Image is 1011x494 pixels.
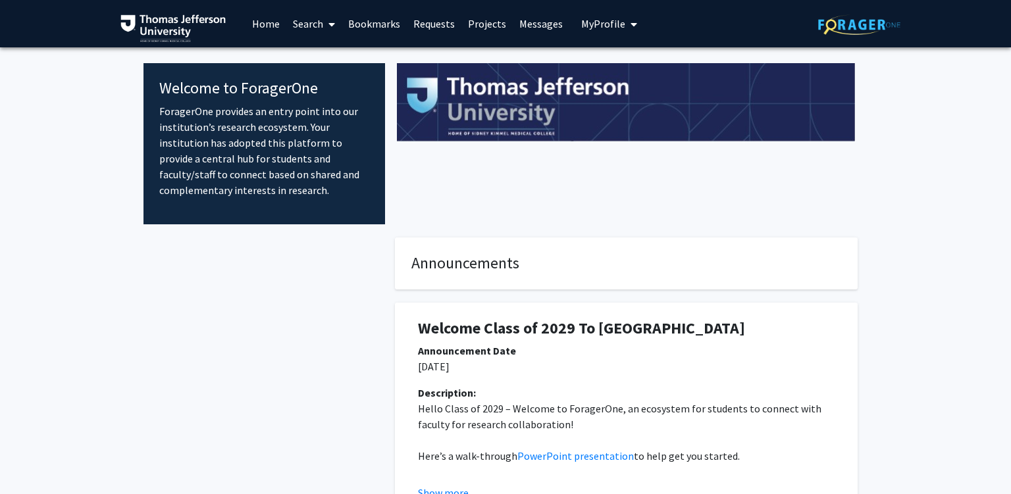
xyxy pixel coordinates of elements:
p: ForagerOne provides an entry point into our institution’s research ecosystem. Your institution ha... [159,103,369,198]
img: ForagerOne Logo [818,14,900,35]
p: [DATE] [418,358,835,374]
a: Bookmarks [342,1,407,47]
h1: Welcome Class of 2029 To [GEOGRAPHIC_DATA] [418,319,835,338]
a: PowerPoint presentation [517,449,634,462]
h4: Welcome to ForagerOne [159,79,369,98]
span: My Profile [581,17,625,30]
img: Thomas Jefferson University Logo [120,14,226,42]
a: Projects [461,1,513,47]
a: Search [286,1,342,47]
div: Announcement Date [418,343,835,358]
h4: Announcements [411,254,841,273]
a: Home [246,1,286,47]
p: Here’s a walk-through to help get you started. [418,448,835,464]
p: Hello Class of 2029 – Welcome to ForagerOne, an ecosystem for students to connect with faculty fo... [418,401,835,432]
a: Requests [407,1,461,47]
img: Cover Image [397,63,856,142]
div: Description: [418,385,835,401]
a: Messages [513,1,569,47]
